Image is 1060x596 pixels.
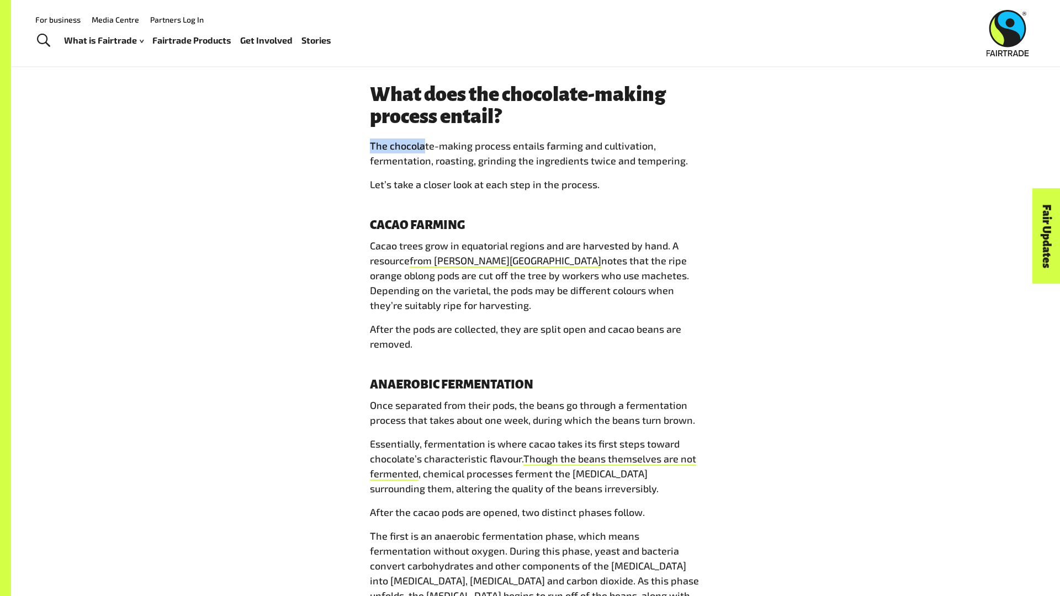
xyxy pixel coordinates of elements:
a: What is Fairtrade [64,33,144,49]
a: Fairtrade Products [152,33,231,49]
a: Though the beans themselves are not fermented [370,453,696,481]
a: Stories [301,33,331,49]
h4: Anaerobic Fermentation [370,378,701,391]
a: Get Involved [240,33,293,49]
b: What does the chocolate-making process entail? [370,83,666,127]
a: Media Centre [92,15,139,24]
span: , chemical processes ferment the [MEDICAL_DATA] surrounding them, altering the quality of the bea... [370,467,659,494]
span: After the cacao pods are opened, two distinct phases follow. [370,506,645,518]
span: Cacao trees grow in equatorial regions and are harvested by hand. A resource [370,240,679,267]
span: Once separated from their pods, the beans go through a fermentation process that takes about one ... [370,399,695,426]
span: After the pods are collected, they are split open and cacao beans are removed. [370,323,681,350]
h4: Cacao farming [370,219,701,232]
span: from [PERSON_NAME][GEOGRAPHIC_DATA] [410,254,601,267]
span: Let’s take a closer look at each step in the process. [370,178,600,190]
span: Essentially, fermentation is where cacao takes its first steps toward chocolate’s characteristic ... [370,438,680,465]
a: Partners Log In [150,15,204,24]
span: notes that the ripe orange oblong pods are cut off the tree by workers who use machetes. Dependin... [370,254,689,311]
span: The chocolate-making process entails farming and cultivation, fermentation, roasting, grinding th... [370,140,688,167]
a: For business [35,15,81,24]
img: Fairtrade Australia New Zealand logo [987,10,1029,56]
a: Toggle Search [30,27,57,55]
a: from [PERSON_NAME][GEOGRAPHIC_DATA] [410,254,601,268]
span: Though the beans themselves are not fermented [370,453,696,480]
